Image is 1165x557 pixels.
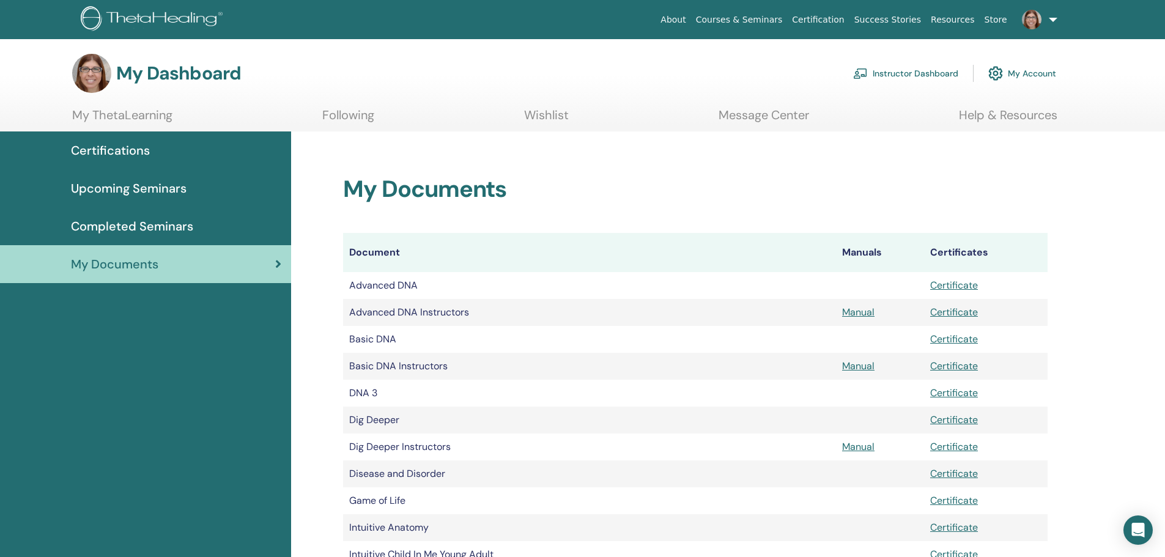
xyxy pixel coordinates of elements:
[930,440,978,453] a: Certificate
[343,299,836,326] td: Advanced DNA Instructors
[343,233,836,272] th: Document
[930,360,978,372] a: Certificate
[1123,515,1153,545] div: Open Intercom Messenger
[343,353,836,380] td: Basic DNA Instructors
[116,62,241,84] h3: My Dashboard
[930,279,978,292] a: Certificate
[719,108,809,131] a: Message Center
[322,108,374,131] a: Following
[343,380,836,407] td: DNA 3
[343,407,836,433] td: Dig Deeper
[988,63,1003,84] img: cog.svg
[71,255,158,273] span: My Documents
[930,333,978,345] a: Certificate
[980,9,1012,31] a: Store
[71,141,150,160] span: Certifications
[72,54,111,93] img: default.jpg
[343,272,836,299] td: Advanced DNA
[849,9,926,31] a: Success Stories
[853,60,958,87] a: Instructor Dashboard
[930,494,978,507] a: Certificate
[1022,10,1041,29] img: default.jpg
[842,306,875,319] a: Manual
[81,6,227,34] img: logo.png
[853,68,868,79] img: chalkboard-teacher.svg
[71,179,187,197] span: Upcoming Seminars
[71,217,193,235] span: Completed Seminars
[842,440,875,453] a: Manual
[842,360,875,372] a: Manual
[836,233,924,272] th: Manuals
[930,306,978,319] a: Certificate
[926,9,980,31] a: Resources
[924,233,1048,272] th: Certificates
[930,521,978,534] a: Certificate
[343,460,836,487] td: Disease and Disorder
[524,108,569,131] a: Wishlist
[343,514,836,541] td: Intuitive Anatomy
[343,487,836,514] td: Game of Life
[343,175,1048,204] h2: My Documents
[930,413,978,426] a: Certificate
[787,9,849,31] a: Certification
[343,326,836,353] td: Basic DNA
[988,60,1056,87] a: My Account
[343,433,836,460] td: Dig Deeper Instructors
[959,108,1057,131] a: Help & Resources
[930,386,978,399] a: Certificate
[72,108,172,131] a: My ThetaLearning
[691,9,788,31] a: Courses & Seminars
[930,467,978,480] a: Certificate
[656,9,690,31] a: About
